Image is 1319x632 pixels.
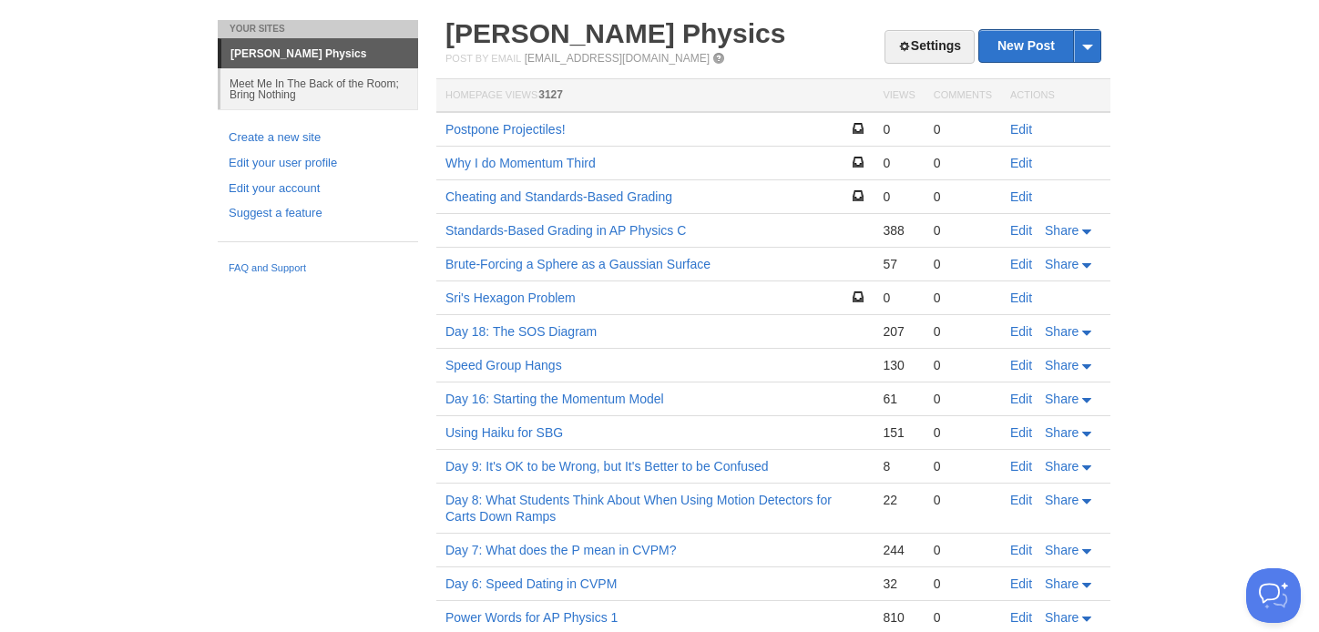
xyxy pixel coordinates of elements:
[445,324,597,339] a: Day 18: The SOS Diagram
[1010,189,1032,204] a: Edit
[1045,392,1079,406] span: Share
[445,189,672,204] a: Cheating and Standards-Based Grading
[1010,425,1032,440] a: Edit
[1010,223,1032,238] a: Edit
[229,128,407,148] a: Create a new site
[1045,324,1079,339] span: Share
[934,256,992,272] div: 0
[934,155,992,171] div: 0
[445,358,562,372] a: Speed Group Hangs
[979,30,1100,62] a: New Post
[925,79,1001,113] th: Comments
[1010,459,1032,474] a: Edit
[883,290,915,306] div: 0
[934,609,992,626] div: 0
[220,68,418,109] a: Meet Me In The Back of the Room; Bring Nothing
[229,154,407,173] a: Edit your user profile
[934,323,992,340] div: 0
[934,542,992,558] div: 0
[1010,543,1032,557] a: Edit
[883,323,915,340] div: 207
[1045,493,1079,507] span: Share
[445,610,618,625] a: Power Words for AP Physics 1
[445,425,563,440] a: Using Haiku for SBG
[445,223,686,238] a: Standards-Based Grading in AP Physics C
[445,576,617,591] a: Day 6: Speed Dating in CVPM
[883,222,915,239] div: 388
[538,88,563,101] span: 3127
[934,391,992,407] div: 0
[525,52,710,65] a: [EMAIL_ADDRESS][DOMAIN_NAME]
[883,576,915,592] div: 32
[883,121,915,138] div: 0
[1045,610,1079,625] span: Share
[1010,291,1032,305] a: Edit
[883,357,915,373] div: 130
[883,424,915,441] div: 151
[934,290,992,306] div: 0
[934,121,992,138] div: 0
[1010,358,1032,372] a: Edit
[874,79,924,113] th: Views
[436,79,874,113] th: Homepage Views
[1010,324,1032,339] a: Edit
[1010,493,1032,507] a: Edit
[1010,257,1032,271] a: Edit
[883,492,915,508] div: 22
[445,459,769,474] a: Day 9: It's OK to be Wrong, but It's Better to be Confused
[883,189,915,205] div: 0
[445,53,521,64] span: Post by Email
[445,122,566,137] a: Postpone Projectiles!
[218,20,418,38] li: Your Sites
[883,542,915,558] div: 244
[445,543,676,557] a: Day 7: What does the P mean in CVPM?
[883,458,915,474] div: 8
[1045,358,1079,372] span: Share
[445,156,596,170] a: Why I do Momentum Third
[934,458,992,474] div: 0
[1010,156,1032,170] a: Edit
[1045,576,1079,591] span: Share
[1010,122,1032,137] a: Edit
[221,39,418,68] a: [PERSON_NAME] Physics
[1246,568,1301,623] iframe: Help Scout Beacon - Open
[934,424,992,441] div: 0
[1010,576,1032,591] a: Edit
[445,257,711,271] a: Brute-Forcing a Sphere as a Gaussian Surface
[934,189,992,205] div: 0
[934,576,992,592] div: 0
[934,357,992,373] div: 0
[883,256,915,272] div: 57
[229,204,407,223] a: Suggest a feature
[1001,79,1110,113] th: Actions
[883,609,915,626] div: 810
[1010,392,1032,406] a: Edit
[1045,459,1079,474] span: Share
[445,392,664,406] a: Day 16: Starting the Momentum Model
[934,492,992,508] div: 0
[934,222,992,239] div: 0
[445,18,785,48] a: [PERSON_NAME] Physics
[229,260,407,277] a: FAQ and Support
[1045,223,1079,238] span: Share
[884,30,975,64] a: Settings
[883,391,915,407] div: 61
[1010,610,1032,625] a: Edit
[229,179,407,199] a: Edit your account
[883,155,915,171] div: 0
[1045,543,1079,557] span: Share
[1045,425,1079,440] span: Share
[445,493,832,524] a: Day 8: What Students Think About When Using Motion Detectors for Carts Down Ramps
[445,291,576,305] a: Sri's Hexagon Problem
[1045,257,1079,271] span: Share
